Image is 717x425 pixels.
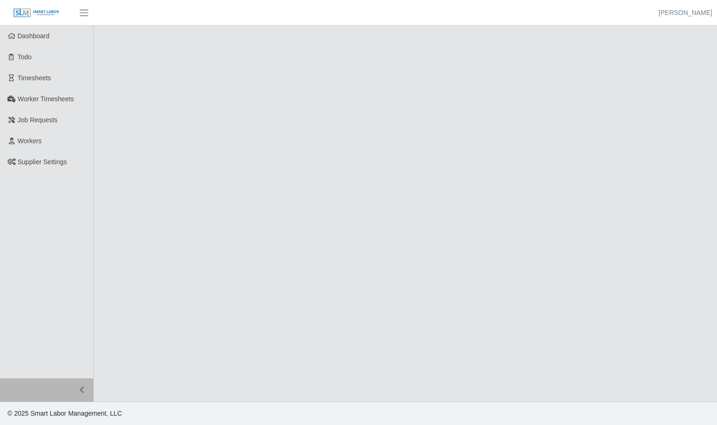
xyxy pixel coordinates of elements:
span: Timesheets [18,74,51,82]
span: Dashboard [18,32,50,40]
span: Supplier Settings [18,158,67,166]
img: SLM Logo [13,8,60,18]
span: Worker Timesheets [18,95,74,103]
span: Workers [18,137,42,145]
span: Job Requests [18,116,58,124]
a: [PERSON_NAME] [659,8,712,18]
span: © 2025 Smart Labor Management, LLC [7,410,122,417]
span: Todo [18,53,32,61]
